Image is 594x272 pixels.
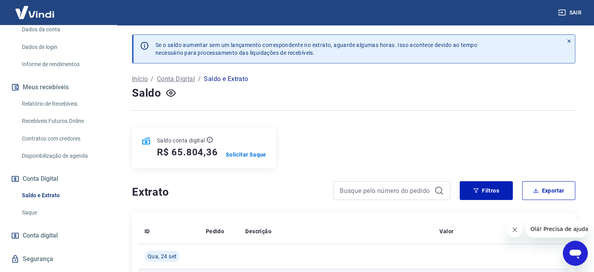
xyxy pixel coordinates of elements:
a: Dados de login [19,39,107,55]
iframe: Fechar mensagem [507,222,523,238]
input: Busque pelo número do pedido [340,185,431,196]
a: Início [132,74,148,84]
h5: R$ 65.804,36 [157,146,218,159]
p: Valor [439,227,453,235]
a: Relatório de Recebíveis [19,96,107,112]
p: / [151,74,153,84]
span: Olá! Precisa de ajuda? [5,5,66,12]
span: Qua, 24 set [148,252,177,260]
a: Segurança [9,250,107,268]
a: Conta Digital [157,74,195,84]
p: Se o saldo aumentar sem um lançamento correspondente no extrato, aguarde algumas horas. Isso acon... [155,41,477,57]
a: Solicitar Saque [226,151,266,159]
img: Vindi [9,0,60,24]
a: Contratos com credores [19,131,107,147]
a: Saldo e Extrato [19,187,107,204]
a: Recebíveis Futuros Online [19,113,107,129]
a: Disponibilização de agenda [19,148,107,164]
p: Saldo conta digital [157,137,205,144]
p: Descrição [245,227,271,235]
iframe: Mensagem da empresa [526,220,588,238]
h4: Extrato [132,184,324,200]
button: Exportar [522,181,575,200]
a: Conta digital [9,227,107,244]
a: Informe de rendimentos [19,56,107,72]
h4: Saldo [132,85,161,101]
p: Pedido [206,227,224,235]
button: Filtros [460,181,513,200]
p: / [198,74,201,84]
a: Saque [19,205,107,221]
button: Meus recebíveis [9,79,107,96]
p: ID [144,227,150,235]
span: Conta digital [23,230,58,241]
a: Dados da conta [19,22,107,38]
button: Conta Digital [9,170,107,187]
iframe: Botão para abrir a janela de mensagens [563,241,588,266]
button: Sair [557,5,585,20]
p: Saldo e Extrato [204,74,248,84]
